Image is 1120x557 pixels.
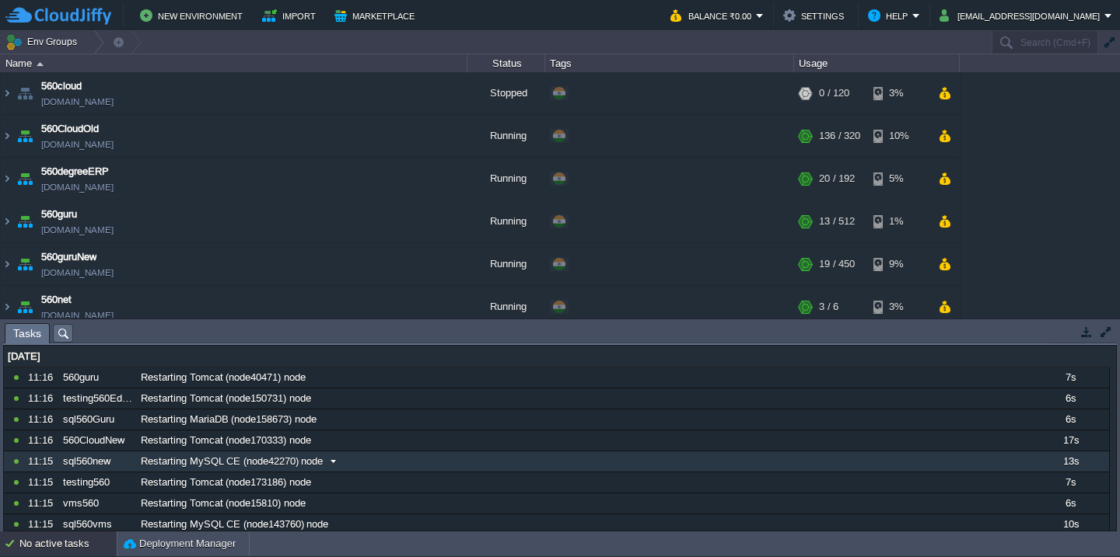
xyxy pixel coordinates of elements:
div: 11:15 [28,514,58,534]
div: 20 / 192 [819,158,855,200]
div: 13 / 512 [819,200,855,242]
div: Stopped [467,72,545,114]
div: 9% [873,243,924,285]
div: 7s [1032,472,1108,493]
img: AMDAwAAAACH5BAEAAAAALAAAAAABAAEAAAICRAEAOw== [14,115,36,157]
span: Restarting MySQL CE (node143760) node [141,517,328,531]
div: testing560 [59,472,135,493]
button: [EMAIL_ADDRESS][DOMAIN_NAME] [940,6,1104,25]
span: Restarting MariaDB (node158673) node [141,413,317,426]
span: Restarting Tomcat (node170333) node [141,433,311,447]
img: AMDAwAAAACH5BAEAAAAALAAAAAABAAEAAAICRAEAOw== [1,72,13,114]
div: 17s [1032,430,1108,451]
img: AMDAwAAAACH5BAEAAAAALAAAAAABAAEAAAICRAEAOw== [1,243,13,285]
div: 6s [1032,409,1108,430]
button: Help [868,6,912,25]
img: AMDAwAAAACH5BAEAAAAALAAAAAABAAEAAAICRAEAOw== [14,200,36,242]
div: Running [467,115,545,157]
div: 3% [873,72,924,114]
div: 10% [873,115,924,157]
div: 19 / 450 [819,243,855,285]
span: Restarting Tomcat (node40471) node [141,371,306,385]
div: 13s [1032,451,1108,472]
div: Running [467,158,545,200]
img: AMDAwAAAACH5BAEAAAAALAAAAAABAAEAAAICRAEAOw== [37,62,44,66]
div: 136 / 320 [819,115,860,157]
div: sql560Guru [59,409,135,430]
div: Running [467,243,545,285]
div: Name [2,54,467,72]
button: Balance ₹0.00 [670,6,756,25]
span: Tasks [13,324,41,343]
a: [DOMAIN_NAME] [41,179,114,195]
div: 11:16 [28,388,58,409]
img: AMDAwAAAACH5BAEAAAAALAAAAAABAAEAAAICRAEAOw== [14,158,36,200]
img: AMDAwAAAACH5BAEAAAAALAAAAAABAAEAAAICRAEAOw== [1,158,13,200]
img: AMDAwAAAACH5BAEAAAAALAAAAAABAAEAAAICRAEAOw== [14,72,36,114]
button: Import [262,6,320,25]
div: Running [467,286,545,328]
div: 7s [1032,367,1108,388]
div: 11:16 [28,409,58,430]
div: Tags [546,54,793,72]
div: vms560 [59,493,135,513]
button: Settings [783,6,849,25]
div: 6s [1032,493,1108,513]
button: Marketplace [334,6,419,25]
img: CloudJiffy [5,6,111,26]
span: Restarting Tomcat (node150731) node [141,392,311,406]
img: AMDAwAAAACH5BAEAAAAALAAAAAABAAEAAAICRAEAOw== [1,115,13,157]
button: Deployment Manager [124,536,236,552]
div: [DATE] [4,346,1109,367]
div: 6s [1032,388,1108,409]
span: Restarting Tomcat (node15810) node [141,496,306,510]
button: New Environment [140,6,247,25]
div: testing560EduBee [59,388,135,409]
div: 11:15 [28,451,58,472]
div: Usage [795,54,959,72]
div: 560CloudNew [59,430,135,451]
a: [DOMAIN_NAME] [41,265,114,280]
div: 0 / 120 [819,72,849,114]
a: [DOMAIN_NAME] [41,308,114,323]
img: AMDAwAAAACH5BAEAAAAALAAAAAABAAEAAAICRAEAOw== [14,286,36,328]
button: Env Groups [5,31,82,53]
a: 560CloudOld [41,121,99,137]
div: 3 / 6 [819,286,838,328]
img: AMDAwAAAACH5BAEAAAAALAAAAAABAAEAAAICRAEAOw== [1,200,13,242]
a: 560guru [41,207,77,222]
div: 1% [873,200,924,242]
div: 11:16 [28,430,58,451]
div: Running [467,200,545,242]
div: 5% [873,158,924,200]
a: [DOMAIN_NAME] [41,137,114,152]
a: 560degreeERP [41,164,109,179]
div: sql560vms [59,514,135,534]
a: [DOMAIN_NAME] [41,94,114,110]
a: 560cloud [41,78,82,94]
div: 10s [1032,514,1108,534]
div: 11:15 [28,472,58,493]
a: 560net [41,292,72,308]
div: 3% [873,286,924,328]
span: Restarting MySQL CE (node42270) node [141,454,323,468]
img: AMDAwAAAACH5BAEAAAAALAAAAAABAAEAAAICRAEAOw== [1,286,13,328]
span: Restarting Tomcat (node173186) node [141,475,311,489]
a: [DOMAIN_NAME] [41,222,114,238]
div: 11:15 [28,493,58,513]
div: sql560new [59,451,135,472]
div: 11:16 [28,367,58,388]
div: No active tasks [19,531,117,556]
a: 560guruNew [41,249,96,265]
div: Status [468,54,544,72]
img: AMDAwAAAACH5BAEAAAAALAAAAAABAAEAAAICRAEAOw== [14,243,36,285]
div: 560guru [59,367,135,388]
